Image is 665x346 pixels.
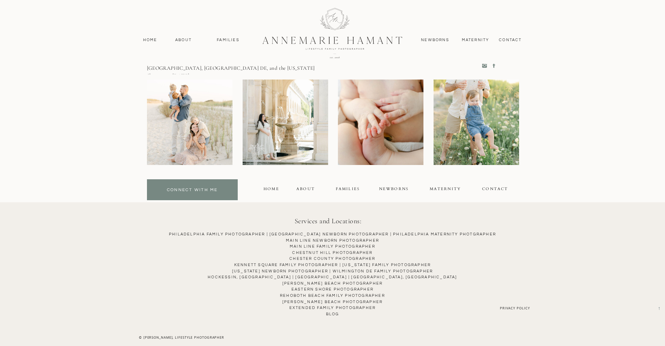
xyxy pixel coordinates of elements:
[140,37,161,43] a: Home
[126,335,238,341] div: © [PERSON_NAME], Lifestyle PhotographER
[430,186,460,194] a: maternity
[495,37,526,43] a: contact
[147,38,290,53] p: [PERSON_NAME]
[290,186,321,194] a: About
[10,231,655,329] a: Philadelphia Family Photographer | [GEOGRAPHIC_DATA] NEWBORN PHOTOGRAPHER | Philadelphia Maternit...
[256,186,287,194] a: Home
[462,37,489,43] a: MAternity
[147,56,317,74] p: Family and newborn photographer serving joyful families in [GEOGRAPHIC_DATA], [GEOGRAPHIC_DATA] D...
[213,37,244,43] a: Families
[173,37,194,43] a: About
[379,186,409,194] a: NEWBORNS
[656,300,661,311] a: →
[480,186,511,194] a: contact
[333,186,363,194] a: FAMILIES
[156,216,500,228] h3: Services and Locations:
[149,187,236,195] a: connect with me
[419,37,452,43] a: Newborns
